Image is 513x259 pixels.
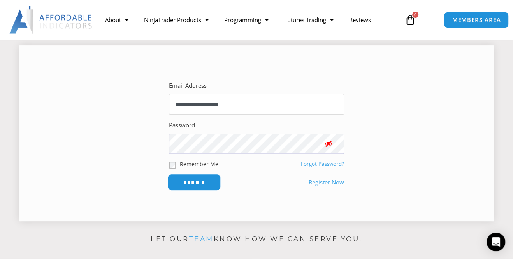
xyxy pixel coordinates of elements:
a: About [97,11,136,29]
a: Forgot Password? [301,160,344,167]
span: MEMBERS AREA [452,17,501,23]
a: Futures Trading [276,11,341,29]
a: 0 [393,9,427,31]
a: Register Now [309,177,344,188]
button: Show password [313,134,344,154]
label: Remember Me [180,160,218,168]
a: MEMBERS AREA [444,12,509,28]
label: Password [169,120,195,131]
a: team [189,235,214,243]
img: LogoAI | Affordable Indicators – NinjaTrader [9,6,93,34]
span: 0 [412,12,418,18]
a: NinjaTrader Products [136,11,216,29]
div: Open Intercom Messenger [487,233,505,251]
a: Programming [216,11,276,29]
label: Email Address [169,80,207,91]
a: Reviews [341,11,378,29]
nav: Menu [97,11,400,29]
